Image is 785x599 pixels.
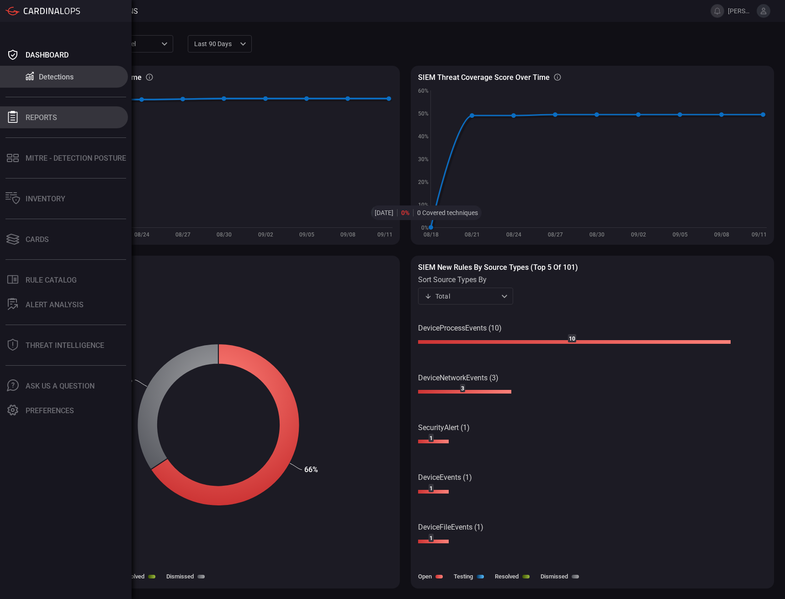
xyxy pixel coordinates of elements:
[418,473,472,482] text: DeviceEvents (1)
[461,385,464,392] text: 3
[424,292,499,301] div: Total
[418,73,550,82] h3: SIEM Threat coverage score over time
[26,235,49,244] div: Cards
[26,113,57,122] div: Reports
[418,275,513,284] label: sort source types by
[589,231,605,238] text: 08/30
[421,225,429,231] text: 0%
[454,573,473,580] label: Testing
[418,523,483,531] text: DeviceFileEvents (1)
[465,231,480,238] text: 08/21
[418,110,429,117] text: 50%
[340,231,355,238] text: 09/08
[258,231,273,238] text: 09/02
[569,336,575,342] text: 10
[430,485,433,492] text: 1
[194,39,237,48] p: Last 90 days
[299,231,314,238] text: 09/05
[728,7,753,15] span: [PERSON_NAME].[PERSON_NAME]
[304,465,318,474] text: 66%
[26,154,126,163] div: MITRE - Detection Posture
[418,423,470,432] text: SecurityAlert (1)
[134,231,149,238] text: 08/24
[541,573,568,580] label: Dismissed
[418,202,429,208] text: 10%
[418,373,499,382] text: DeviceNetworkEvents (3)
[631,231,646,238] text: 09/02
[548,231,563,238] text: 08/27
[673,231,688,238] text: 09/05
[752,231,767,238] text: 09/11
[39,73,74,81] div: Detections
[418,324,502,332] text: DeviceProcessEvents (10)
[418,179,429,185] text: 20%
[26,382,95,390] div: Ask Us A Question
[418,156,429,163] text: 30%
[418,263,767,272] h3: SIEM New rules by source types (Top 5 of 101)
[26,341,104,350] div: Threat Intelligence
[506,231,521,238] text: 08/24
[166,573,194,580] label: Dismissed
[418,133,429,140] text: 40%
[175,231,191,238] text: 08/27
[714,231,729,238] text: 09/08
[377,231,392,238] text: 09/11
[26,276,77,284] div: Rule Catalog
[430,435,433,441] text: 1
[424,231,439,238] text: 08/18
[418,88,429,94] text: 60%
[495,573,519,580] label: Resolved
[26,300,84,309] div: ALERT ANALYSIS
[26,406,74,415] div: Preferences
[430,535,433,541] text: 1
[26,51,69,59] div: Dashboard
[121,573,144,580] label: Resolved
[217,231,232,238] text: 08/30
[418,573,432,580] label: Open
[26,194,65,203] div: Inventory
